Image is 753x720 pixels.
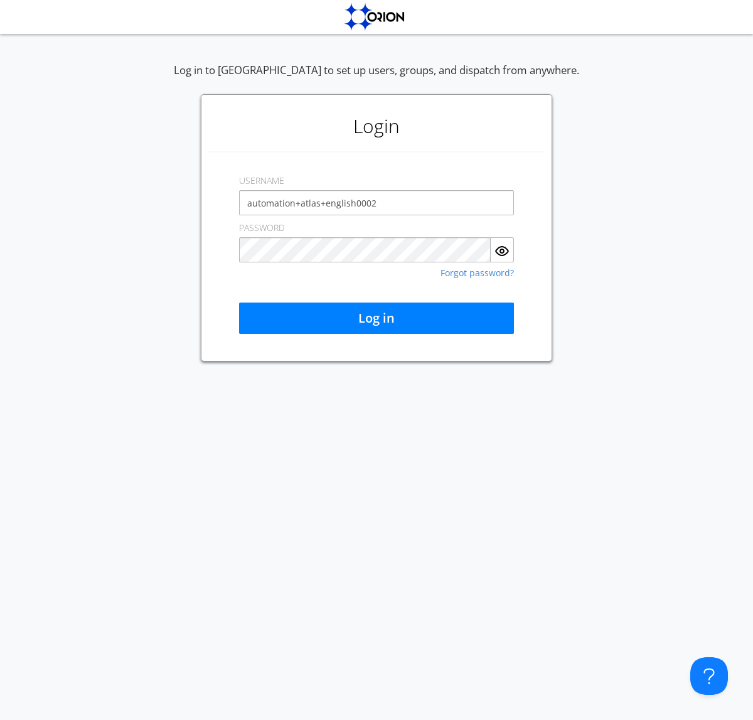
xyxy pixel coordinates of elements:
[208,101,545,151] h1: Login
[491,237,514,262] button: Show Password
[690,657,728,695] iframe: Toggle Customer Support
[239,175,284,187] label: USERNAME
[239,303,514,334] button: Log in
[174,63,579,94] div: Log in to [GEOGRAPHIC_DATA] to set up users, groups, and dispatch from anywhere.
[239,237,491,262] input: Password
[441,269,514,277] a: Forgot password?
[494,244,510,259] img: eye.svg
[239,222,285,234] label: PASSWORD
